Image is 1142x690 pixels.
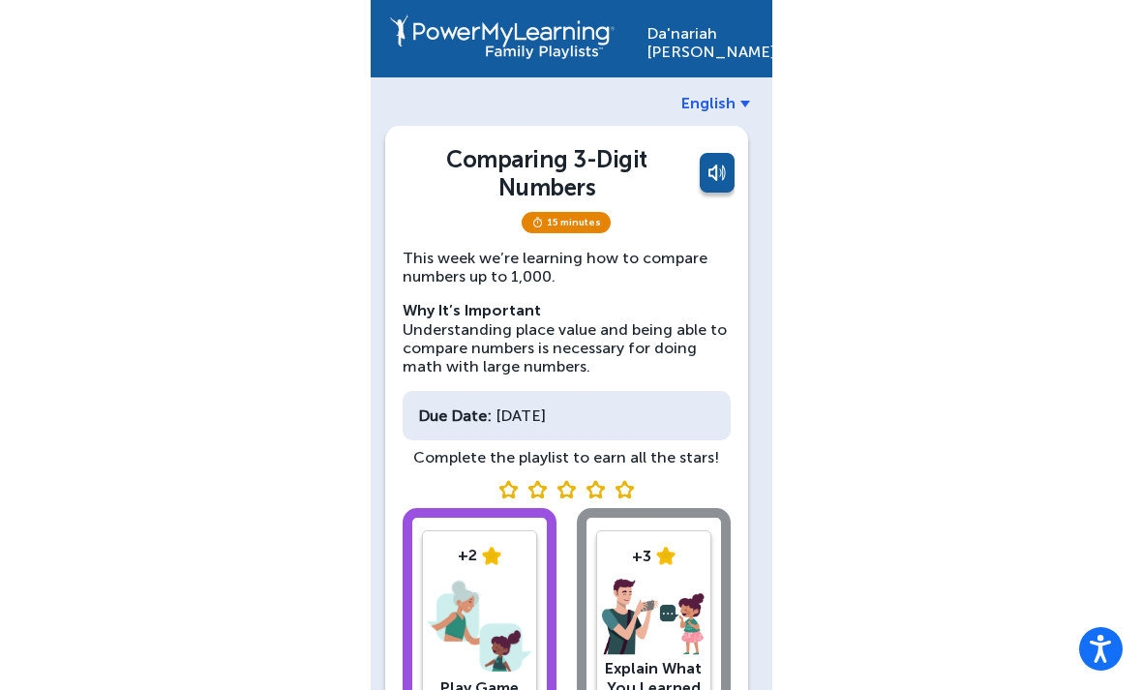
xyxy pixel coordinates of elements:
[403,448,731,466] div: Complete the playlist to earn all the stars!
[428,576,531,676] img: play-game.png
[403,391,731,440] div: [DATE]
[522,212,611,233] span: 15 minutes
[390,15,615,59] img: PowerMyLearning Connect
[428,546,531,564] div: +2
[403,301,541,319] strong: Why It’s Important
[482,547,501,565] img: star
[403,249,731,285] p: This week we’re learning how to compare numbers up to 1,000.
[403,145,692,201] div: Comparing 3-Digit Numbers
[531,217,544,228] img: timer.svg
[681,94,736,112] span: English
[403,477,731,496] div: Trigger Stonly widget
[418,406,492,425] div: Due Date:
[681,94,750,112] a: English
[646,15,753,61] div: Da'nariah [PERSON_NAME]
[403,301,731,375] p: Understanding place value and being able to compare numbers is necessary for doing math with larg...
